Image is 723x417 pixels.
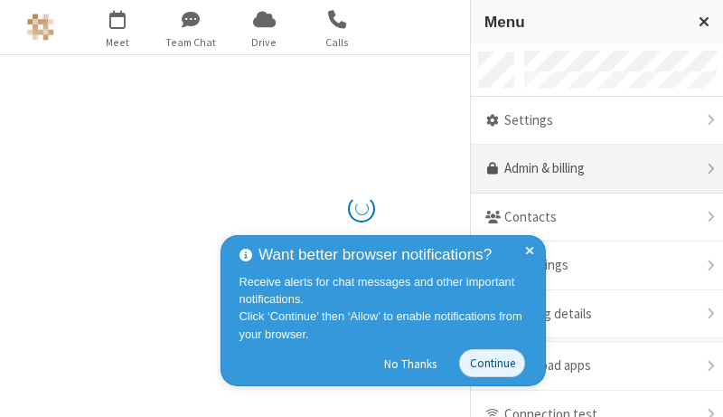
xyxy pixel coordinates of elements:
[258,243,492,267] span: Want better browser notifications?
[375,349,446,378] button: No Thanks
[84,34,152,51] span: Meet
[471,97,723,146] div: Settings
[471,290,723,339] div: Meeting details
[27,14,54,41] img: Astra
[678,370,709,404] iframe: Chat
[157,34,225,51] span: Team Chat
[471,242,723,290] div: Recordings
[304,34,371,51] span: Calls
[239,273,532,343] div: Receive alerts for chat messages and other important notifications. Click ‘Continue’ then ‘Allow’...
[459,349,525,377] button: Continue
[471,145,723,194] a: Admin & billing
[484,14,682,31] h3: Menu
[471,194,723,242] div: Contacts
[230,34,298,51] span: Drive
[471,342,723,391] div: Download apps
